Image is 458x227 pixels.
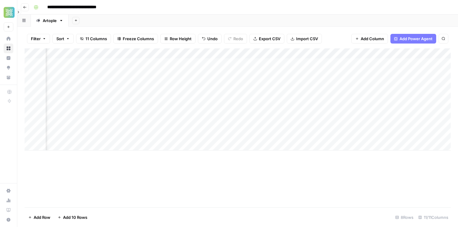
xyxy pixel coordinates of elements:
a: Usage [4,196,13,205]
button: Redo [224,34,247,44]
div: 8 Rows [393,212,416,222]
button: Row Height [160,34,196,44]
img: Xponent21 Logo [4,7,15,18]
a: Browse [4,44,13,53]
span: Export CSV [259,36,280,42]
span: Add 10 Rows [63,214,87,220]
div: 11/11 Columns [416,212,451,222]
span: 11 Columns [85,36,107,42]
span: Sort [56,36,64,42]
span: Undo [207,36,218,42]
span: Add Row [34,214,50,220]
button: Undo [198,34,222,44]
a: Opportunities [4,63,13,73]
span: Add Power Agent [399,36,433,42]
button: Filter [27,34,50,44]
a: Learning Hub [4,205,13,215]
a: Artople [31,15,69,27]
button: Import CSV [287,34,322,44]
span: Filter [31,36,41,42]
a: Home [4,34,13,44]
button: Workspace: Xponent21 [4,5,13,20]
span: Import CSV [296,36,318,42]
button: Add Row [25,212,54,222]
button: Add 10 Rows [54,212,91,222]
div: Artople [43,18,57,24]
span: Freeze Columns [123,36,154,42]
button: Export CSV [249,34,284,44]
button: Freeze Columns [113,34,158,44]
a: Settings [4,186,13,196]
span: Row Height [170,36,192,42]
a: Insights [4,53,13,63]
button: 11 Columns [76,34,111,44]
span: Add Column [361,36,384,42]
button: Sort [52,34,74,44]
button: Help + Support [4,215,13,225]
span: Redo [233,36,243,42]
a: Your Data [4,73,13,82]
button: Add Column [351,34,388,44]
button: Add Power Agent [390,34,436,44]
